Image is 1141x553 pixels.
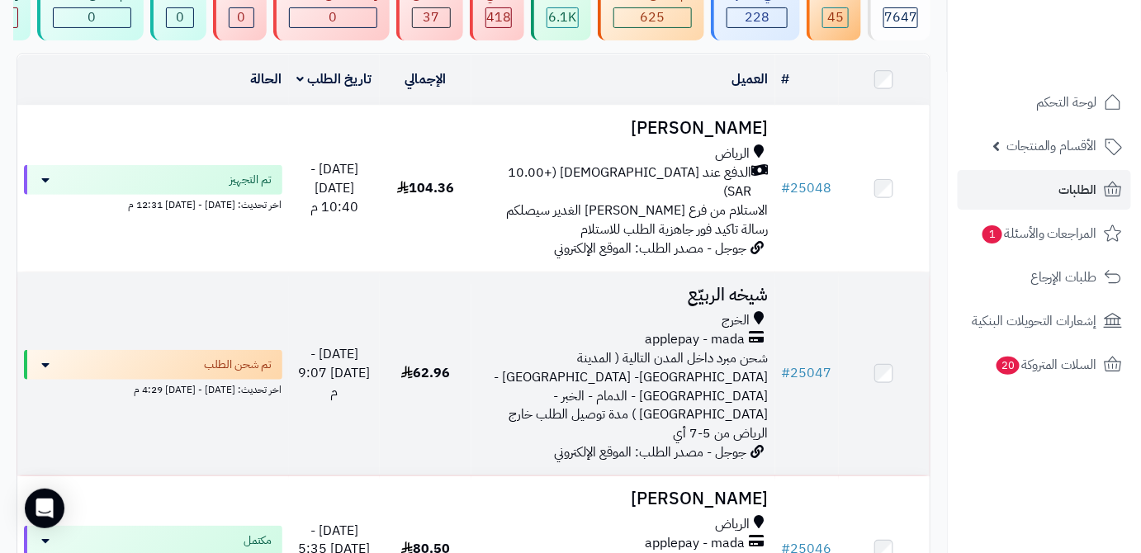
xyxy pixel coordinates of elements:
span: الرياض [716,515,750,534]
span: تم التجهيز [230,172,272,188]
a: طلبات الإرجاع [958,258,1131,297]
span: الدفع عند [DEMOGRAPHIC_DATA] (+10.00 SAR) [478,163,752,201]
span: 104.36 [397,178,454,198]
div: 37 [413,8,450,27]
a: تاريخ الطلب [297,69,372,89]
div: اخر تحديث: [DATE] - [DATE] 12:31 م [24,195,282,212]
span: جوجل - مصدر الطلب: الموقع الإلكتروني [555,442,747,462]
span: 7647 [884,7,917,27]
span: 418 [486,7,511,27]
span: الاستلام من فرع [PERSON_NAME] الغدير سيصلكم رسالة تاكيد فور جاهزية الطلب للاستلام [507,201,769,239]
span: 6.1K [549,7,577,27]
span: 625 [641,7,665,27]
span: جوجل - مصدر الطلب: الموقع الإلكتروني [555,239,747,258]
a: العميل [732,69,769,89]
div: 625 [614,8,691,27]
a: لوحة التحكم [958,83,1131,122]
span: السلات المتروكة [995,353,1097,376]
div: 418 [486,8,511,27]
span: المراجعات والأسئلة [981,222,1097,245]
span: 228 [745,7,769,27]
span: 0 [238,7,246,27]
span: الخرج [722,311,750,330]
a: الحالة [251,69,282,89]
span: [DATE] - [DATE] 9:07 م [298,344,370,402]
div: 228 [727,8,787,27]
span: 0 [329,7,338,27]
a: #25047 [782,363,832,383]
span: applepay - mada [646,534,746,553]
h3: [PERSON_NAME] [478,119,769,138]
div: 45 [823,8,848,27]
span: 0 [88,7,97,27]
div: 0 [290,8,376,27]
span: لوحة التحكم [1036,91,1097,114]
span: 0 [176,7,184,27]
span: # [782,363,791,383]
span: طلبات الإرجاع [1030,266,1097,289]
span: [DATE] - [DATE] 10:40 م [310,159,358,217]
a: الطلبات [958,170,1131,210]
span: شحن مبرد داخل المدن التالية ( المدينة [GEOGRAPHIC_DATA]- [GEOGRAPHIC_DATA] - [GEOGRAPHIC_DATA] - ... [495,348,769,443]
a: الإجمالي [405,69,446,89]
div: 0 [54,8,130,27]
span: 20 [997,357,1020,375]
a: إشعارات التحويلات البنكية [958,301,1131,341]
span: الطلبات [1059,178,1097,201]
span: مكتمل [244,532,272,549]
div: 6126 [547,8,578,27]
span: إشعارات التحويلات البنكية [972,310,1097,333]
a: المراجعات والأسئلة1 [958,214,1131,253]
div: اخر تحديث: [DATE] - [DATE] 4:29 م [24,380,282,397]
span: 45 [827,7,844,27]
h3: [PERSON_NAME] [478,489,769,508]
a: #25048 [782,178,832,198]
span: applepay - mada [646,330,746,349]
span: الرياض [716,144,750,163]
span: # [782,178,791,198]
div: 0 [167,8,193,27]
div: 0 [230,8,253,27]
span: تم شحن الطلب [205,357,272,373]
span: 62.96 [401,363,450,383]
h3: شيخه الربيّع [478,286,769,305]
span: 37 [424,7,440,27]
a: السلات المتروكة20 [958,345,1131,385]
div: Open Intercom Messenger [25,489,64,528]
span: 1 [982,225,1002,243]
span: الأقسام والمنتجات [1006,135,1097,158]
a: # [782,69,790,89]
